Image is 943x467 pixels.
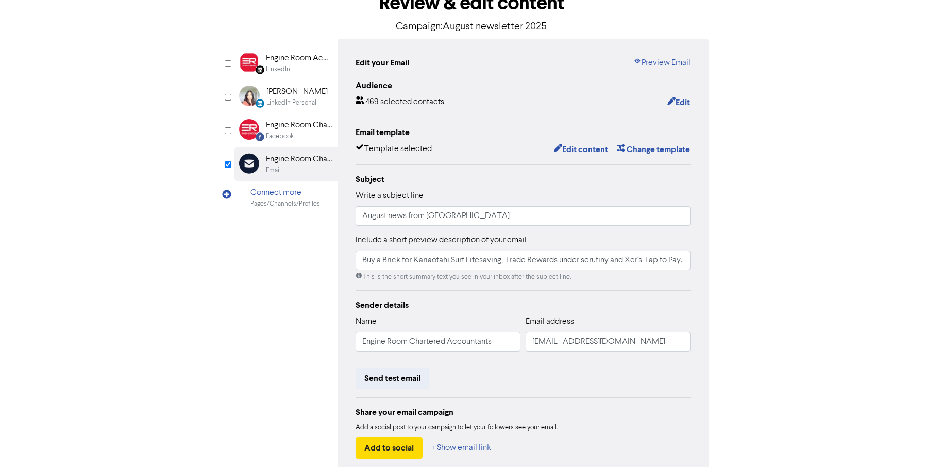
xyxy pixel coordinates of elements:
button: Send test email [356,368,429,389]
div: LinkedIn Personal [266,98,316,108]
div: Facebook Engine Room Chartered AccountantsFacebook [234,113,338,147]
div: Linkedin Engine Room AccountantsLinkedIn [234,46,338,80]
div: Engine Room Accountants [266,52,332,64]
img: LinkedinPersonal [239,86,260,106]
div: Connect morePages/Channels/Profiles [234,181,338,214]
div: Edit your Email [356,57,409,69]
div: Email template [356,126,691,139]
div: Audience [356,79,691,92]
button: Edit [667,96,691,109]
div: Engine Room Chartered AccountantsEmail [234,147,338,181]
iframe: Chat Widget [891,418,943,467]
div: Sender details [356,299,691,311]
div: LinkedIn [266,64,290,74]
div: Subject [356,173,691,186]
label: Email address [526,315,574,328]
div: [PERSON_NAME] [266,86,328,98]
div: Connect more [250,187,320,199]
img: Facebook [239,119,259,140]
div: Add a social post to your campaign to let your followers see your email. [356,423,691,433]
div: Template selected [356,143,432,156]
div: This is the short summary text you see in your inbox after the subject line. [356,272,691,282]
button: Edit content [553,143,609,156]
div: Email [266,165,281,175]
div: Engine Room Chartered Accountants [266,153,332,165]
button: Change template [616,143,691,156]
div: Facebook [266,131,294,141]
a: Preview Email [633,57,691,69]
div: Engine Room Chartered Accountants [266,119,332,131]
div: Share your email campaign [356,406,691,419]
label: Write a subject line [356,190,424,202]
label: Name [356,315,377,328]
p: Campaign: August newsletter 2025 [234,19,709,35]
label: Include a short preview description of your email [356,234,527,246]
button: Add to social [356,437,423,459]
div: Pages/Channels/Profiles [250,199,320,209]
button: + Show email link [431,437,492,459]
div: 469 selected contacts [356,96,444,109]
img: Linkedin [239,52,259,73]
div: LinkedinPersonal [PERSON_NAME]LinkedIn Personal [234,80,338,113]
